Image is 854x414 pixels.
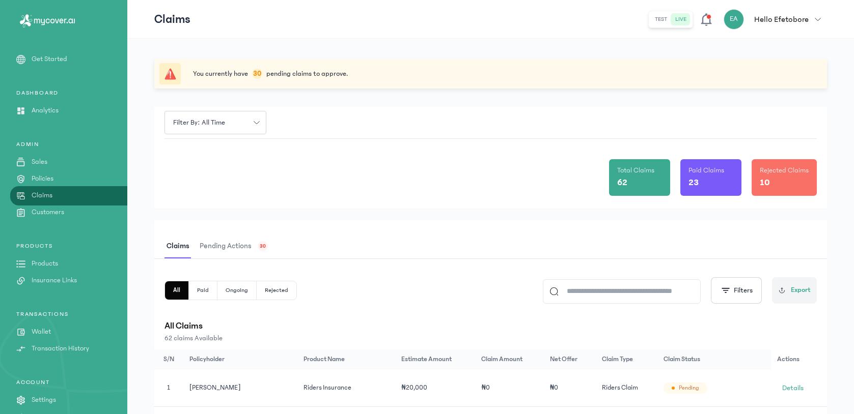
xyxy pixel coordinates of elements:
button: Export [772,277,817,304]
th: Product Name [297,349,395,370]
div: EA [724,9,744,29]
p: Transaction History [32,343,89,354]
p: Analytics [32,105,59,116]
button: EAHello Efetobore [724,9,827,29]
span: [PERSON_NAME] [189,384,241,391]
button: Rejected [257,281,296,300]
p: Paid Claims [688,165,724,175]
button: Claims [164,234,198,258]
span: Riders Claim [602,384,638,391]
p: Rejected Claims [760,165,809,175]
a: Details [777,380,809,396]
td: ₦20,000 [395,370,475,407]
th: Policyholder [183,349,297,370]
button: All [165,281,189,300]
p: Hello Efetobore [754,13,809,25]
p: Sales [32,157,47,167]
button: Pending actions30 [198,234,274,258]
th: Net Offer [544,349,596,370]
p: Get Started [32,54,67,65]
button: Ongoing [217,281,257,300]
p: Total Claims [617,165,654,175]
th: Claim Type [596,349,657,370]
p: Settings [32,395,56,405]
span: Export [791,285,811,295]
p: 30 [252,69,262,79]
p: 10 [760,175,770,190]
p: Products [32,258,58,269]
p: All Claims [164,319,817,333]
th: Claim Status [657,349,770,370]
td: ₦0 [544,370,596,407]
p: Claims [32,190,52,201]
span: Claims [164,234,191,258]
span: 30 [260,243,266,250]
th: Actions [771,349,827,370]
p: 23 [688,175,699,190]
span: 1 [167,384,170,391]
button: Filters [711,277,762,304]
span: Pending [679,384,699,392]
span: Pending actions [198,234,254,258]
th: S/N [154,349,183,370]
p: Insurance Links [32,275,77,286]
button: You currently have30pending claims to approve. [193,69,348,79]
p: 62 claims Available [164,333,817,343]
p: 62 [617,175,627,190]
button: test [651,13,671,25]
p: Policies [32,173,53,184]
p: Claims [154,11,190,27]
button: Paid [189,281,217,300]
button: Filter by: all time [164,111,266,134]
th: Claim Amount [475,349,543,370]
th: Estimate Amount [395,349,475,370]
button: live [671,13,691,25]
td: ₦0 [475,370,543,407]
p: Customers [32,207,64,218]
td: Riders Insurance [297,370,395,407]
span: Details [782,383,804,393]
p: Wallet [32,327,51,337]
span: Filter by: all time [167,117,231,128]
